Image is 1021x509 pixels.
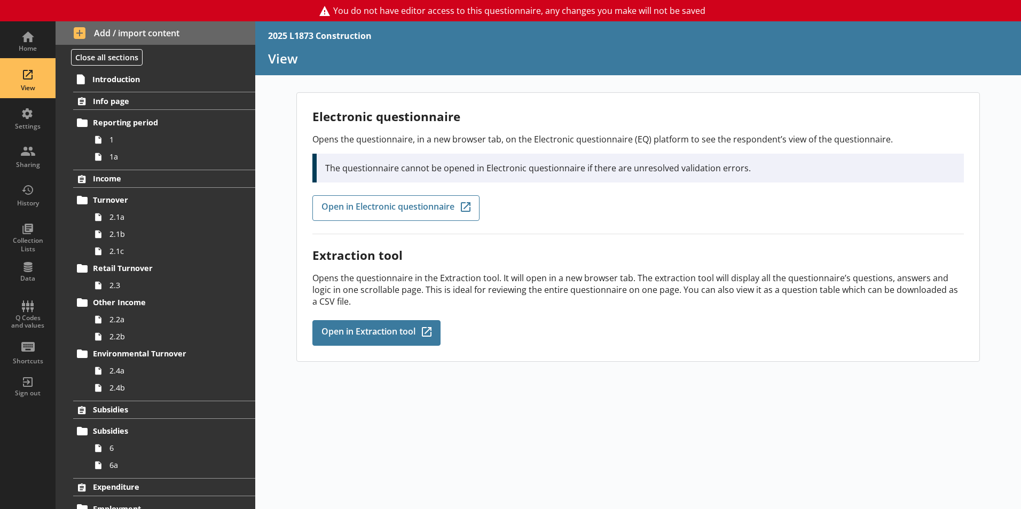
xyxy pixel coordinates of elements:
[93,263,224,273] span: Retail Turnover
[321,327,415,339] span: Open in Extraction tool
[312,108,964,125] h2: Electronic questionnaire
[109,229,228,239] span: 2.1b
[73,70,255,88] a: Introduction
[78,345,255,396] li: Environmental Turnover2.4a2.4b
[109,314,228,324] span: 2.2a
[90,277,255,294] a: 2.3
[9,357,46,365] div: Shortcuts
[109,246,228,256] span: 2.1c
[90,328,255,345] a: 2.2b
[73,423,255,440] a: Subsidies
[71,49,143,66] button: Close all sections
[90,379,255,396] a: 2.4b
[93,173,224,184] span: Income
[9,274,46,283] div: Data
[9,314,46,330] div: Q Codes and values
[268,50,1008,67] h1: View
[268,30,372,42] div: 2025 L1873 Construction
[321,202,454,214] span: Open in Electronic questionnaire
[73,114,255,131] a: Reporting period
[312,247,964,264] h2: Extraction tool
[73,345,255,362] a: Environmental Turnover
[9,44,46,53] div: Home
[325,162,955,174] p: The questionnaire cannot be opened in Electronic questionnaire if there are unresolved validation...
[93,297,224,307] span: Other Income
[90,131,255,148] a: 1
[109,443,228,453] span: 6
[109,365,228,376] span: 2.4a
[73,478,255,496] a: Expenditure
[9,161,46,169] div: Sharing
[78,192,255,260] li: Turnover2.1a2.1b2.1c
[93,96,224,106] span: Info page
[90,362,255,379] a: 2.4a
[90,243,255,260] a: 2.1c
[73,170,255,188] a: Income
[90,457,255,474] a: 6a
[78,114,255,165] li: Reporting period11a
[109,383,228,393] span: 2.4b
[9,84,46,92] div: View
[90,209,255,226] a: 2.1a
[109,134,228,145] span: 1
[73,401,255,419] a: Subsidies
[56,401,255,474] li: SubsidiesSubsidies66a
[109,152,228,162] span: 1a
[109,212,228,222] span: 2.1a
[93,404,224,415] span: Subsidies
[56,92,255,165] li: Info pageReporting period11a
[93,348,224,359] span: Environmental Turnover
[90,311,255,328] a: 2.2a
[93,117,224,128] span: Reporting period
[90,440,255,457] a: 6
[73,192,255,209] a: Turnover
[92,74,224,84] span: Introduction
[90,148,255,165] a: 1a
[73,294,255,311] a: Other Income
[78,294,255,345] li: Other Income2.2a2.2b
[90,226,255,243] a: 2.1b
[109,460,228,470] span: 6a
[109,331,228,341] span: 2.2b
[73,92,255,110] a: Info page
[312,320,441,346] a: Open in Extraction tool
[78,260,255,294] li: Retail Turnover2.3
[312,195,480,221] a: Open in Electronic questionnaire
[93,426,224,436] span: Subsidies
[9,389,46,397] div: Sign out
[9,122,46,131] div: Settings
[9,236,46,253] div: Collection Lists
[109,280,228,290] span: 2.3
[93,482,224,492] span: Expenditure
[78,423,255,474] li: Subsidies66a
[73,260,255,277] a: Retail Turnover
[93,195,224,205] span: Turnover
[312,272,964,307] p: Opens the questionnaire in the Extraction tool. It will open in a new browser tab. The extraction...
[74,27,238,39] span: Add / import content
[56,21,255,45] button: Add / import content
[9,199,46,208] div: History
[312,133,964,145] p: Opens the questionnaire, in a new browser tab, on the Electronic questionnaire (EQ) platform to s...
[56,170,255,396] li: IncomeTurnover2.1a2.1b2.1cRetail Turnover2.3Other Income2.2a2.2bEnvironmental Turnover2.4a2.4b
